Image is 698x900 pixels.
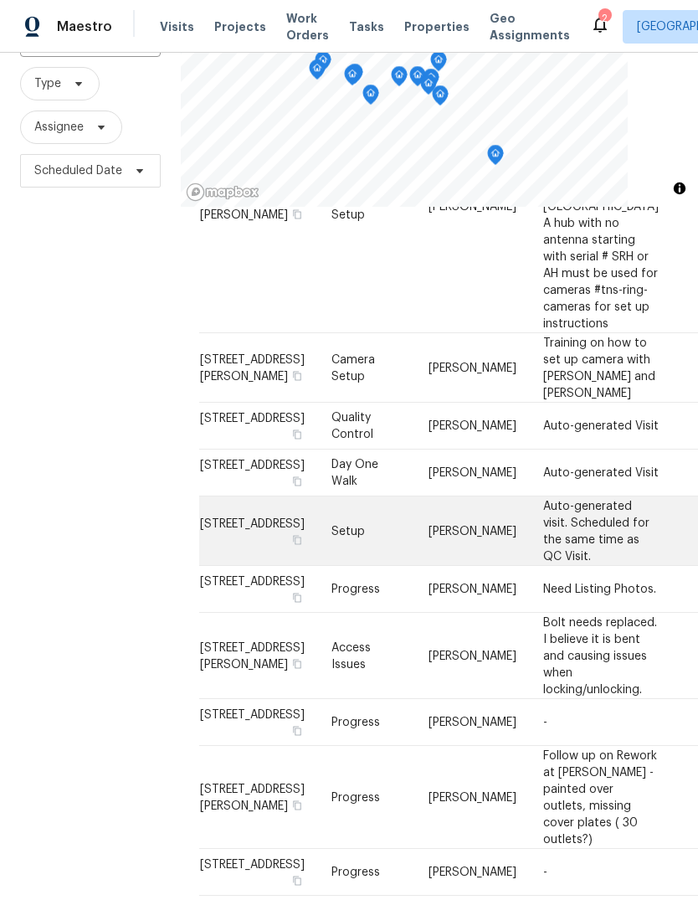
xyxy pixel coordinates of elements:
[200,192,305,220] span: [STREET_ADDRESS][PERSON_NAME]
[290,206,305,221] button: Copy Address
[200,576,305,588] span: [STREET_ADDRESS]
[487,145,504,171] div: Map marker
[34,119,84,136] span: Assignee
[331,717,380,728] span: Progress
[331,641,371,670] span: Access Issues
[34,162,122,179] span: Scheduled Date
[290,656,305,671] button: Copy Address
[429,467,516,479] span: [PERSON_NAME]
[200,413,305,424] span: [STREET_ADDRESS]
[346,64,363,90] div: Map marker
[429,650,516,661] span: [PERSON_NAME]
[186,183,259,202] a: Mapbox homepage
[290,723,305,738] button: Copy Address
[331,525,365,537] span: Setup
[429,717,516,728] span: [PERSON_NAME]
[429,362,516,373] span: [PERSON_NAME]
[391,66,408,92] div: Map marker
[200,709,305,721] span: [STREET_ADDRESS]
[214,18,266,35] span: Projects
[404,18,470,35] span: Properties
[543,616,657,695] span: Bolt needs replaced. I believe it is bent and causing issues when locking/unlocking.
[670,178,690,198] button: Toggle attribution
[598,10,610,27] div: 2
[290,873,305,888] button: Copy Address
[290,532,305,547] button: Copy Address
[331,791,380,803] span: Progress
[429,420,516,432] span: [PERSON_NAME]
[200,460,305,471] span: [STREET_ADDRESS]
[429,867,516,878] span: [PERSON_NAME]
[309,59,326,85] div: Map marker
[543,467,659,479] span: Auto-generated Visit
[409,66,426,92] div: Map marker
[331,584,380,595] span: Progress
[160,18,194,35] span: Visits
[675,179,685,198] span: Toggle attribution
[429,791,516,803] span: [PERSON_NAME]
[543,500,649,562] span: Auto-generated visit. Scheduled for the same time as QC Visit.
[543,584,656,595] span: Need Listing Photos.
[34,75,61,92] span: Type
[200,641,305,670] span: [STREET_ADDRESS][PERSON_NAME]
[543,867,547,878] span: -
[430,51,447,77] div: Map marker
[331,192,375,220] span: Camera Setup
[200,353,305,382] span: [STREET_ADDRESS][PERSON_NAME]
[290,368,305,383] button: Copy Address
[429,200,516,212] span: [PERSON_NAME]
[420,75,437,100] div: Map marker
[290,590,305,605] button: Copy Address
[331,412,373,440] span: Quality Control
[543,337,655,399] span: Training on how to set up camera with [PERSON_NAME] and [PERSON_NAME]
[429,584,516,595] span: [PERSON_NAME]
[349,21,384,33] span: Tasks
[543,717,547,728] span: -
[200,517,305,529] span: [STREET_ADDRESS]
[290,474,305,489] button: Copy Address
[429,525,516,537] span: [PERSON_NAME]
[200,783,305,811] span: [STREET_ADDRESS][PERSON_NAME]
[200,859,305,871] span: [STREET_ADDRESS]
[286,10,329,44] span: Work Orders
[543,749,657,845] span: Follow up on Rework at [PERSON_NAME] - painted over outlets, missing cover plates ( 30 outlets?)
[490,10,570,44] span: Geo Assignments
[432,85,449,111] div: Map marker
[543,83,659,329] span: TO BE COMPLETED WITH [PERSON_NAME] [DATE]/WED Camera setup visit For real cameras only - Ring Cam...
[543,420,659,432] span: Auto-generated Visit
[344,65,361,91] div: Map marker
[290,427,305,442] button: Copy Address
[290,797,305,812] button: Copy Address
[57,18,112,35] span: Maestro
[331,459,378,487] span: Day One Walk
[331,867,380,878] span: Progress
[331,353,375,382] span: Camera Setup
[362,85,379,111] div: Map marker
